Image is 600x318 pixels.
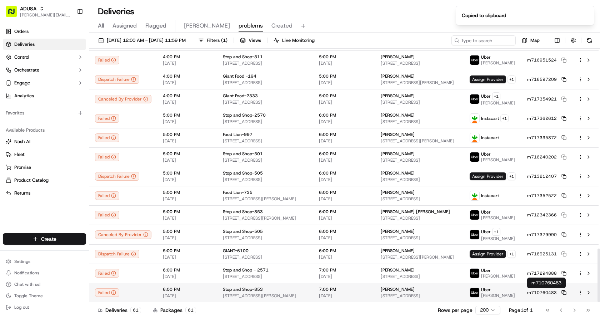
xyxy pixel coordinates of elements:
img: profile_uber_ahold_partner.png [470,152,479,162]
span: [STREET_ADDRESS] [381,99,458,105]
span: [STREET_ADDRESS] [223,80,307,85]
span: [STREET_ADDRESS] [223,274,307,279]
span: [DATE] [319,274,369,279]
span: [STREET_ADDRESS] [381,196,458,202]
span: [PERSON_NAME] [481,236,515,241]
span: Uber [481,229,491,235]
span: [STREET_ADDRESS] [381,293,458,299]
img: profile_uber_ahold_partner.png [470,230,479,239]
span: Stop and Shop-853 [223,209,263,215]
span: [PERSON_NAME] [481,157,515,163]
button: +1 [492,228,500,236]
span: [DATE] [319,235,369,241]
div: Dispatch Failure [95,250,139,258]
a: 💻API Documentation [57,101,117,114]
span: Analytics [14,93,34,99]
div: Copied to clipboard [462,12,506,19]
div: Canceled By Provider [95,95,151,103]
span: Filters [207,37,227,44]
span: [STREET_ADDRESS] [223,177,307,182]
h1: Deliveries [98,6,134,17]
span: [STREET_ADDRESS][PERSON_NAME] [223,215,307,221]
img: profile_instacart_ahold_partner.png [470,191,479,200]
div: Failed [95,211,119,219]
span: [PERSON_NAME] [381,73,415,79]
span: [PERSON_NAME] [184,21,230,30]
span: [STREET_ADDRESS] [381,157,458,163]
span: All [98,21,104,30]
span: [DATE] [319,196,369,202]
span: Instacart [481,135,499,141]
button: m716597209 [527,77,566,82]
span: [PERSON_NAME] [PERSON_NAME] [381,209,450,215]
span: m713212407 [527,173,557,179]
span: Product Catalog [14,177,49,184]
span: Engage [14,80,30,86]
span: [STREET_ADDRESS] [381,119,458,124]
span: Uber [481,151,491,157]
div: We're available if you need us! [24,75,90,81]
span: [STREET_ADDRESS] [381,177,458,182]
span: Control [14,54,29,60]
button: +1 [500,114,509,122]
span: [DATE] [319,80,369,85]
span: GIANT-6100 [223,248,249,254]
span: Created [271,21,292,30]
span: [DATE] [319,177,369,182]
span: [STREET_ADDRESS][PERSON_NAME] [381,254,458,260]
div: 61 [185,307,196,313]
span: 6:00 PM [163,287,211,292]
span: 4:00 PM [163,54,211,60]
button: Dispatch Failure [95,172,139,181]
input: Type to search [451,35,516,45]
span: Settings [14,259,30,264]
div: Failed [95,153,119,161]
span: [PERSON_NAME] [481,293,515,298]
span: [PERSON_NAME] [381,54,415,60]
span: Stop and Shop-501 [223,151,263,157]
span: m717335872 [527,135,557,141]
button: Settings [3,256,86,266]
span: [DATE] [163,196,211,202]
button: Failed [95,269,119,278]
button: Failed [95,56,119,64]
button: Live Monitoring [270,35,318,45]
button: Start new chat [121,70,130,79]
span: Deliveries [14,41,35,48]
button: m717379990 [527,232,566,238]
button: [DATE] 12:00 AM - [DATE] 11:59 PM [95,35,189,45]
button: m713212407 [527,173,566,179]
span: Orchestrate [14,67,39,73]
span: ( 1 ) [221,37,227,44]
span: Chat with us! [14,282,40,287]
span: API Documentation [67,104,115,111]
button: Create [3,233,86,245]
span: Instacart [481,116,499,121]
span: Stop and Shop-505 [223,170,263,176]
span: [PERSON_NAME] [481,60,515,66]
span: [PERSON_NAME] [381,229,415,234]
span: Fleet [14,151,25,158]
span: m716951524 [527,57,557,63]
button: ADUSA [20,5,36,12]
span: Stop and Shop-505 [223,229,263,234]
button: +1 [507,75,516,83]
button: m716925131 [527,251,566,257]
div: 💻 [60,104,66,110]
span: 6:00 PM [319,151,369,157]
a: Fleet [6,151,83,158]
button: Control [3,52,86,63]
span: 5:00 PM [163,132,211,137]
span: [PERSON_NAME] [381,248,415,254]
span: [DATE] 12:00 AM - [DATE] 11:59 PM [107,37,186,44]
span: Map [530,37,540,44]
span: [STREET_ADDRESS][PERSON_NAME] [223,196,307,202]
div: 61 [130,307,141,313]
button: Dispatch Failure [95,75,139,84]
span: [STREET_ADDRESS][PERSON_NAME] [381,80,458,85]
button: [PERSON_NAME][EMAIL_ADDRESS][PERSON_NAME][DOMAIN_NAME] [20,12,71,18]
